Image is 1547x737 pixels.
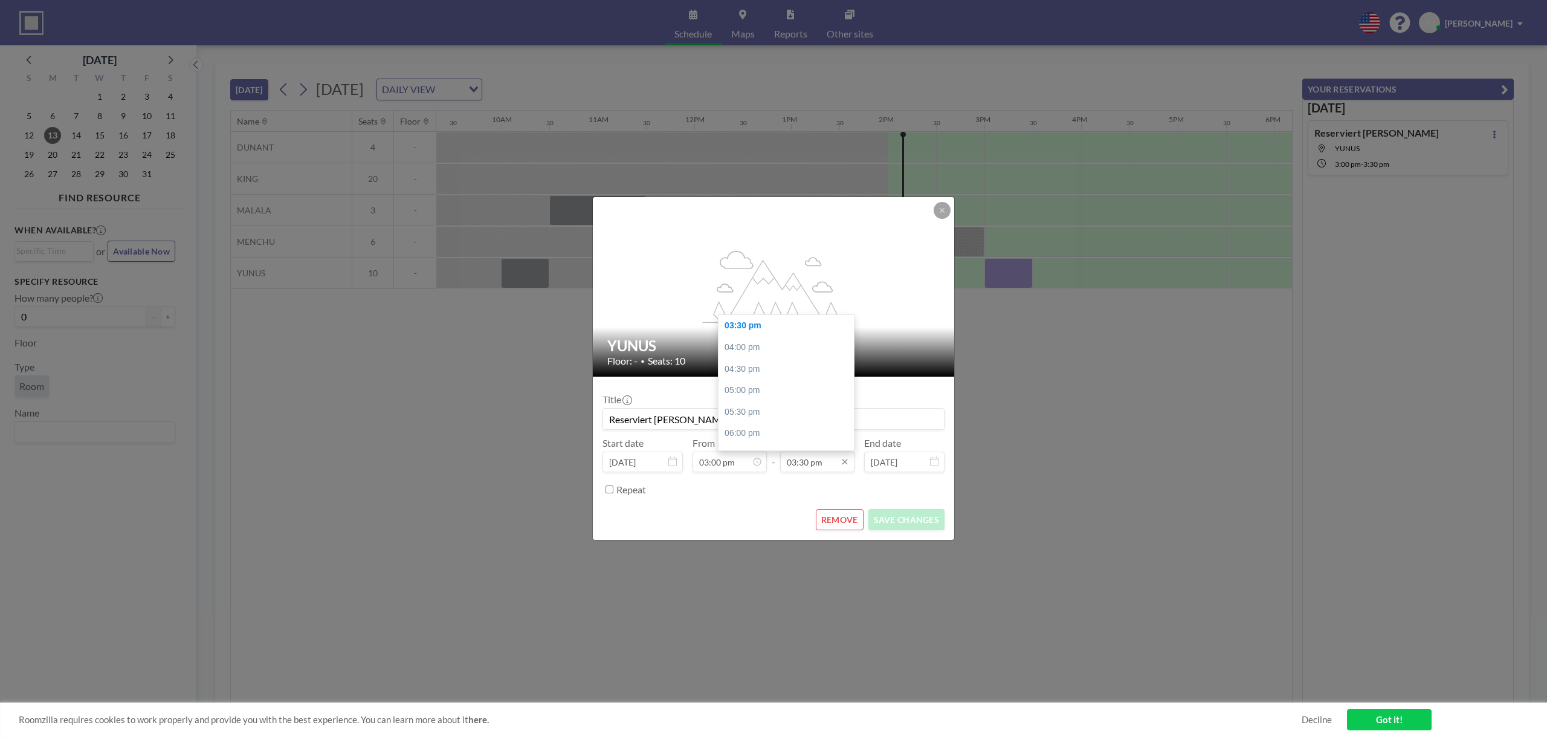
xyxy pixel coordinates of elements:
label: From [693,437,715,449]
a: Decline [1302,714,1332,726]
div: 05:30 pm [719,401,861,423]
label: Title [602,394,631,406]
span: Seats: 10 [648,355,685,367]
div: 04:30 pm [719,359,861,380]
span: • [641,357,645,366]
label: End date [864,437,901,449]
button: REMOVE [816,509,864,530]
div: 03:30 pm [719,315,861,337]
div: 06:00 pm [719,423,861,444]
span: - [772,441,775,468]
h2: YUNUS [607,337,941,355]
input: (No title) [603,409,944,429]
span: Floor: - [607,355,638,367]
label: Repeat [616,484,646,496]
a: here. [468,714,489,725]
a: Got it! [1347,709,1432,730]
span: Roomzilla requires cookies to work properly and provide you with the best experience. You can lea... [19,714,1302,726]
div: 04:00 pm [719,337,861,359]
div: 06:30 pm [719,444,861,466]
label: Start date [602,437,644,449]
div: 05:00 pm [719,380,861,401]
button: SAVE CHANGES [868,509,945,530]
